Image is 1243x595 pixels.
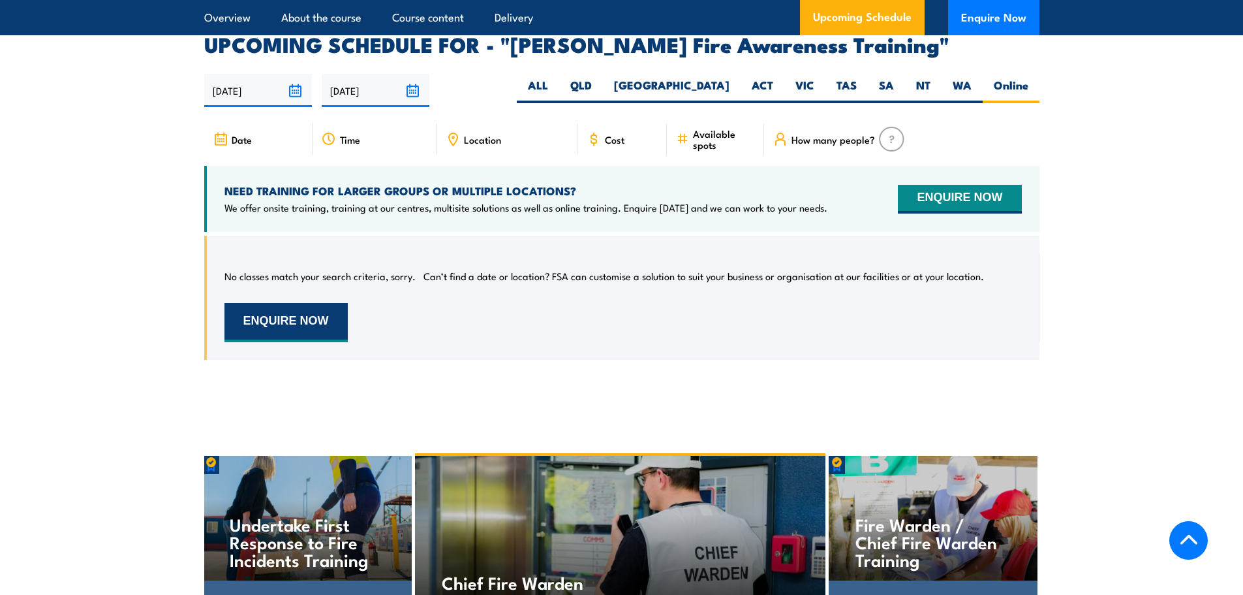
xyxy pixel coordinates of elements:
h4: Fire Warden / Chief Fire Warden Training [855,515,1010,568]
label: SA [868,78,905,103]
label: QLD [559,78,603,103]
span: How many people? [791,134,875,145]
input: To date [322,74,429,107]
label: ACT [741,78,784,103]
p: Can’t find a date or location? FSA can customise a solution to suit your business or organisation... [423,270,984,283]
label: TAS [825,78,868,103]
label: Online [983,78,1039,103]
h4: Undertake First Response to Fire Incidents Training [230,515,384,568]
h2: UPCOMING SCHEDULE FOR - "[PERSON_NAME] Fire Awareness Training" [204,35,1039,53]
label: VIC [784,78,825,103]
button: ENQUIRE NOW [224,303,348,342]
p: We offer onsite training, training at our centres, multisite solutions as well as online training... [224,201,827,214]
span: Date [232,134,252,145]
button: ENQUIRE NOW [898,185,1021,214]
input: From date [204,74,312,107]
label: WA [942,78,983,103]
span: Location [464,134,501,145]
label: ALL [517,78,559,103]
h4: NEED TRAINING FOR LARGER GROUPS OR MULTIPLE LOCATIONS? [224,184,827,198]
label: NT [905,78,942,103]
span: Time [340,134,360,145]
p: No classes match your search criteria, sorry. [224,270,416,283]
span: Available spots [693,128,755,150]
span: Cost [605,134,624,145]
label: [GEOGRAPHIC_DATA] [603,78,741,103]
